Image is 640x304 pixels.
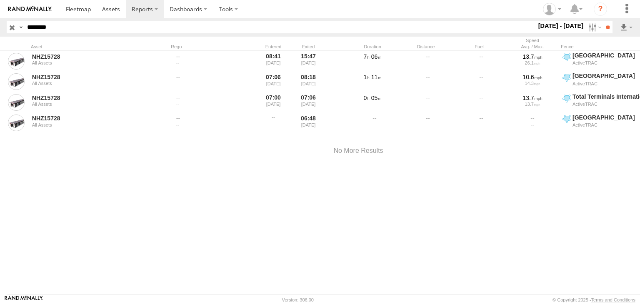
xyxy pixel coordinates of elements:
i: ? [594,2,607,16]
div: 08:41 [DATE] [257,52,289,71]
div: All Assets [32,81,146,86]
span: 11 [371,74,382,80]
div: All Assets [32,122,146,127]
div: 07:06 [DATE] [257,72,289,91]
div: 26.1 [509,60,556,65]
div: 14.3 [509,81,556,86]
div: 13.7 [509,53,556,60]
div: All Assets [32,102,146,107]
div: All Assets [32,60,146,65]
a: NHZ15728 [32,115,146,122]
div: Zulema McIntosch [540,3,564,15]
a: NHZ15728 [32,94,146,102]
div: Version: 306.00 [282,297,314,302]
img: rand-logo.svg [8,6,52,12]
label: Search Query [17,21,24,33]
label: Export results as... [619,21,633,33]
div: 13.7 [509,94,556,102]
a: Visit our Website [5,296,43,304]
div: 06:48 [DATE] [292,114,324,133]
div: 07:06 [DATE] [292,93,324,112]
div: Distance [401,44,451,50]
div: 08:18 [DATE] [292,72,324,91]
span: 06 [371,53,382,60]
div: © Copyright 2025 - [552,297,635,302]
a: Terms and Conditions [591,297,635,302]
div: Entered [257,44,289,50]
div: Exited [292,44,324,50]
div: Fuel [454,44,504,50]
div: 07:00 [DATE] [257,93,289,112]
label: Search Filter Options [585,21,603,33]
span: 05 [371,95,382,101]
div: 15:47 [DATE] [292,52,324,71]
div: Entered prior to selected date range [257,114,289,133]
div: Duration [347,44,397,50]
label: [DATE] - [DATE] [537,21,585,30]
a: NHZ15728 [32,73,146,81]
div: Rego [171,44,254,50]
a: NHZ15728 [32,53,146,60]
div: 13.7 [509,102,556,107]
div: 10.6 [509,73,556,81]
div: Asset [31,44,147,50]
span: 1 [364,74,370,80]
span: 7 [364,53,370,60]
span: 0 [364,95,370,101]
